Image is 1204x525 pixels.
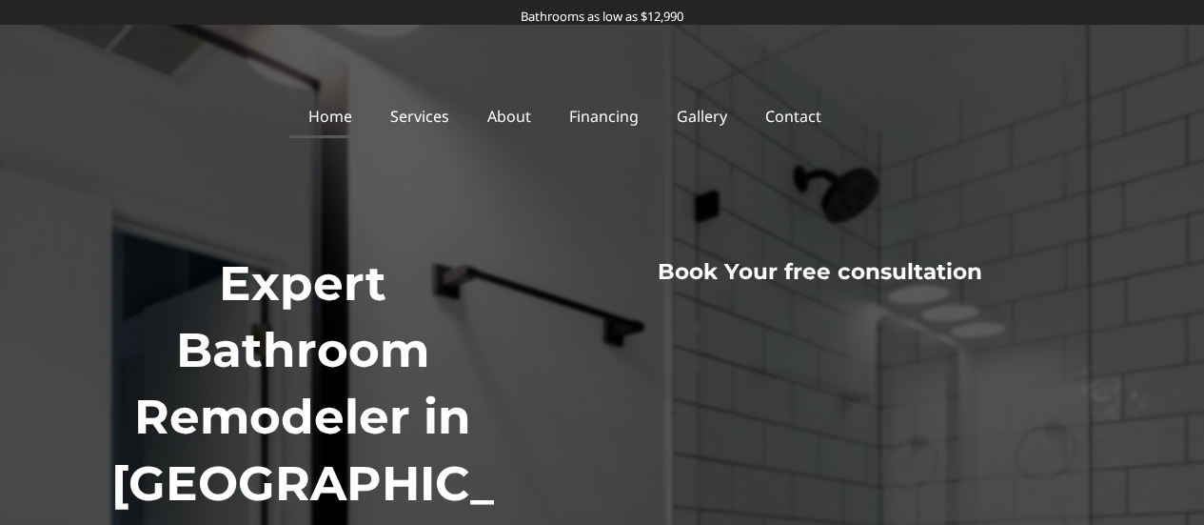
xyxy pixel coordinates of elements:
[533,258,1106,287] h3: Book Your free consultation
[746,94,840,138] a: Contact
[550,94,658,138] a: Financing
[289,94,371,138] a: Home
[371,94,468,138] a: Services
[658,94,746,138] a: Gallery
[468,94,550,138] a: About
